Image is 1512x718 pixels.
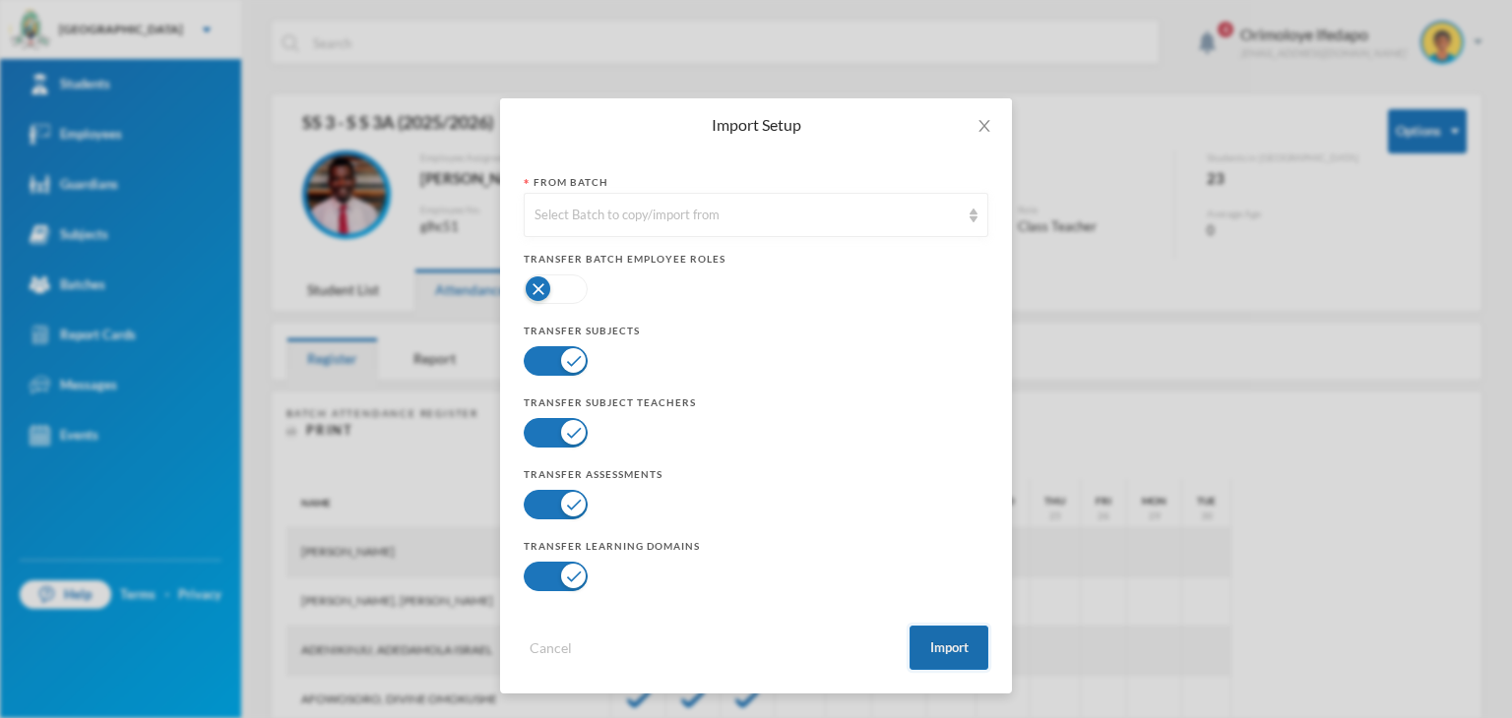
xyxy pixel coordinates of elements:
[524,395,988,410] div: Transfer Subject Teachers
[524,539,988,554] div: Transfer Learning Domains
[524,175,988,190] div: From Batch
[524,114,988,136] div: Import Setup
[524,324,988,338] div: Transfer Subjects
[976,118,992,134] i: icon: close
[524,636,578,659] button: Cancel
[957,98,1012,153] button: Close
[910,626,988,670] button: Import
[524,252,988,267] div: Transfer Batch Employee Roles
[535,206,960,225] div: Select Batch to copy/import from
[524,467,988,482] div: Transfer Assessments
